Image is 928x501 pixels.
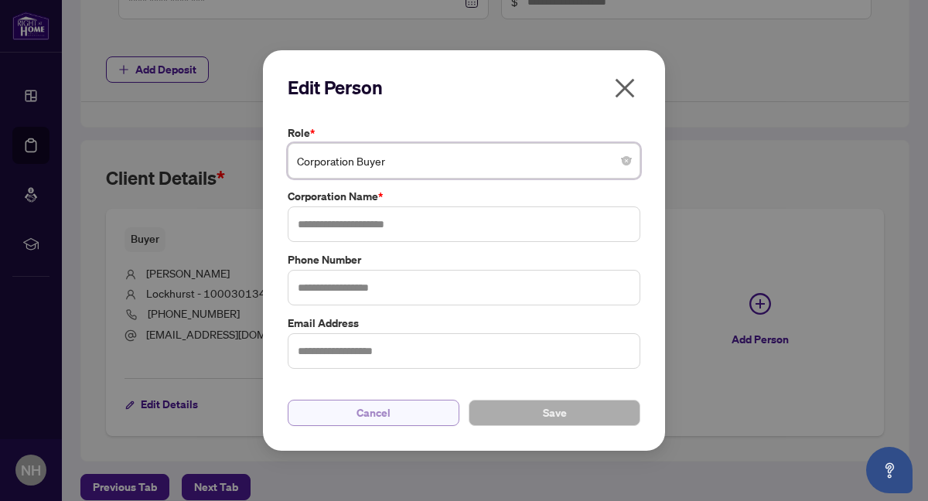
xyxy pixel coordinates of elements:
span: close-circle [622,156,631,165]
label: Corporation Name [288,188,640,205]
span: Corporation Buyer [297,146,631,176]
button: Open asap [866,447,913,493]
h2: Edit Person [288,75,640,100]
span: close [612,76,637,101]
label: Email Address [288,315,640,332]
label: Role [288,124,640,141]
button: Cancel [288,400,459,426]
button: Save [469,400,640,426]
label: Phone Number [288,251,640,268]
span: Cancel [357,400,391,425]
